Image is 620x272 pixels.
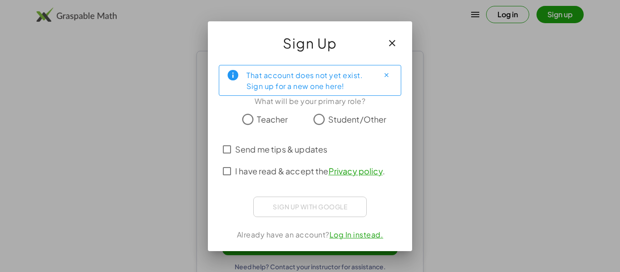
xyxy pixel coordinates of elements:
[219,96,401,107] div: What will be your primary role?
[246,69,372,92] div: That account does not yet exist. Sign up for a new one here!
[329,166,383,176] a: Privacy policy
[235,143,327,155] span: Send me tips & updates
[379,68,394,83] button: Close
[219,229,401,240] div: Already have an account?
[330,230,384,239] a: Log In instead.
[328,113,387,125] span: Student/Other
[257,113,288,125] span: Teacher
[235,165,385,177] span: I have read & accept the .
[283,32,337,54] span: Sign Up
